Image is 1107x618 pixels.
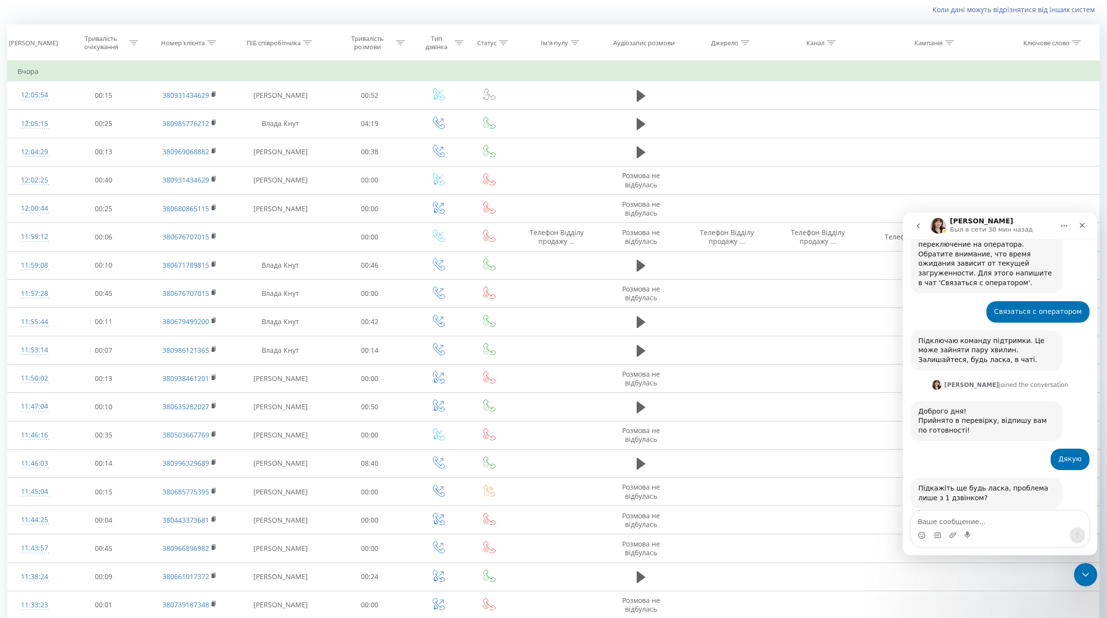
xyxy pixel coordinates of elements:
[18,284,52,303] div: 11:57:28
[233,364,328,393] td: [PERSON_NAME]
[233,421,328,449] td: [PERSON_NAME]
[622,369,660,387] span: Розмова не відбулась
[328,138,412,166] td: 00:38
[61,364,145,393] td: 00:13
[233,251,328,279] td: Влада Кнут
[61,308,145,336] td: 00:11
[61,478,145,506] td: 00:15
[328,478,412,506] td: 00:00
[328,364,412,393] td: 00:00
[18,567,52,586] div: 11:38:24
[18,86,52,105] div: 12:05:54
[477,39,497,47] div: Статус
[885,232,977,241] span: Телефон Відділу продажу ...
[18,143,52,162] div: 12:04:29
[247,39,301,47] div: ПІБ співробітника
[233,138,328,166] td: [PERSON_NAME]
[61,223,145,251] td: 00:06
[328,81,412,109] td: 00:52
[328,308,412,336] td: 00:42
[18,199,52,218] div: 12:00:44
[162,91,209,100] a: 380931434629
[328,166,412,194] td: 00:00
[162,289,209,298] a: 380676707015
[233,81,328,109] td: [PERSON_NAME]
[61,138,145,166] td: 00:13
[328,449,412,477] td: 08:40
[622,426,660,444] span: Розмова не відбулась
[622,284,660,302] span: Розмова не відбулась
[530,228,584,246] span: Телефон Відділу продажу ...
[18,369,52,388] div: 11:50:02
[61,336,145,364] td: 00:07
[18,114,52,133] div: 12:05:15
[421,35,452,51] div: Тип дзвінка
[61,393,145,421] td: 00:10
[233,308,328,336] td: Влада Кнут
[328,279,412,308] td: 00:00
[18,482,52,501] div: 11:45:04
[18,397,52,416] div: 11:47:04
[233,478,328,506] td: [PERSON_NAME]
[61,251,145,279] td: 00:10
[61,421,145,449] td: 00:35
[162,430,209,439] a: 380503667769
[61,506,145,534] td: 00:04
[328,534,412,563] td: 00:00
[622,511,660,529] span: Розмова не відбулась
[8,62,1100,81] td: Вчора
[613,39,675,47] div: Аудіозапис розмови
[162,487,209,496] a: 380685775395
[233,534,328,563] td: [PERSON_NAME]
[18,227,52,246] div: 11:59:12
[61,195,145,223] td: 00:25
[233,195,328,223] td: [PERSON_NAME]
[914,39,943,47] div: Кампанія
[162,232,209,241] a: 380676707015
[162,175,209,184] a: 380931434629
[791,228,845,246] span: Телефон Відділу продажу ...
[18,426,52,445] div: 11:46:16
[932,5,1100,14] a: Коли дані можуть відрізнятися вiд інших систем
[622,200,660,218] span: Розмова не відбулась
[162,374,209,383] a: 380938461201
[341,35,393,51] div: Тривалість розмови
[9,39,58,47] div: [PERSON_NAME]
[328,506,412,534] td: 00:00
[61,81,145,109] td: 00:15
[233,109,328,138] td: Влада Кнут
[162,260,209,270] a: 380671789815
[162,317,209,326] a: 380679499200
[328,336,412,364] td: 00:14
[61,534,145,563] td: 00:45
[233,563,328,591] td: [PERSON_NAME]
[162,119,209,128] a: 380985776212
[61,563,145,591] td: 00:09
[162,572,209,581] a: 380661017372
[541,39,568,47] div: Ім'я пулу
[18,256,52,275] div: 11:59:08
